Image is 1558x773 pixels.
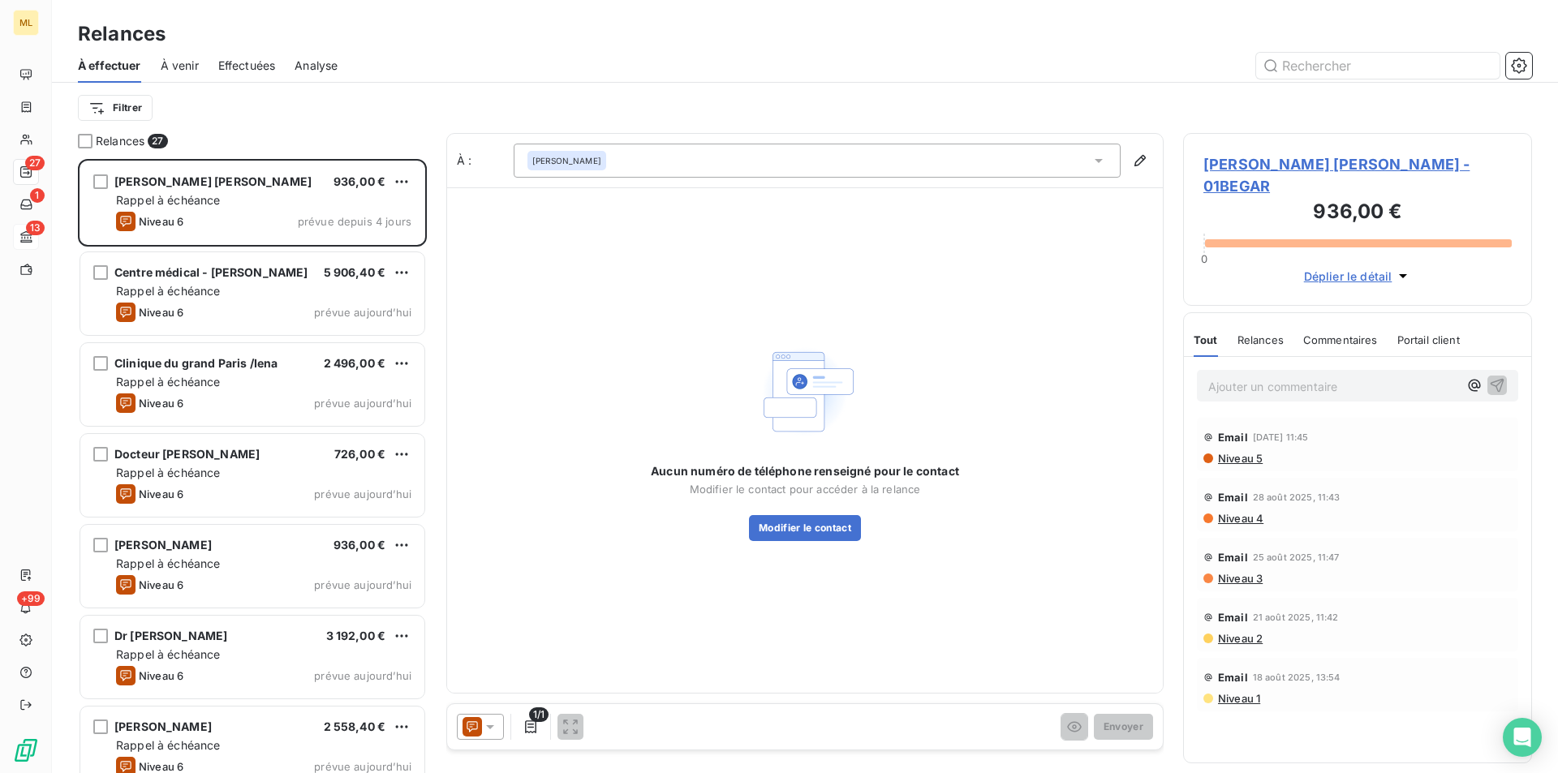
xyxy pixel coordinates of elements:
[1218,611,1248,624] span: Email
[532,155,601,166] span: [PERSON_NAME]
[314,578,411,591] span: prévue aujourd’hui
[116,556,221,570] span: Rappel à échéance
[116,193,221,207] span: Rappel à échéance
[1303,333,1378,346] span: Commentaires
[1094,714,1153,740] button: Envoyer
[114,174,312,188] span: [PERSON_NAME] [PERSON_NAME]
[139,487,183,500] span: Niveau 6
[457,152,514,169] label: À :
[1216,692,1260,705] span: Niveau 1
[1216,632,1263,645] span: Niveau 2
[1253,552,1340,562] span: 25 août 2025, 11:47
[1253,612,1339,622] span: 21 août 2025, 11:42
[651,463,959,479] span: Aucun numéro de téléphone renseigné pour le contact
[26,221,45,235] span: 13
[1397,333,1460,346] span: Portail client
[78,95,153,121] button: Filtrer
[1237,333,1284,346] span: Relances
[1216,572,1263,585] span: Niveau 3
[13,737,39,763] img: Logo LeanPay
[218,58,276,74] span: Effectuées
[1218,431,1248,444] span: Email
[324,719,386,733] span: 2 558,40 €
[1203,153,1512,197] span: [PERSON_NAME] [PERSON_NAME] - 01BEGAR
[30,188,45,203] span: 1
[314,760,411,773] span: prévue aujourd’hui
[1218,491,1248,504] span: Email
[139,215,183,228] span: Niveau 6
[114,629,227,642] span: Dr [PERSON_NAME]
[114,719,212,733] span: [PERSON_NAME]
[1218,671,1248,684] span: Email
[139,306,183,319] span: Niveau 6
[1203,197,1512,230] h3: 936,00 €
[1299,267,1417,286] button: Déplier le détail
[116,738,221,752] span: Rappel à échéance
[529,707,549,722] span: 1/1
[114,538,212,552] span: [PERSON_NAME]
[295,58,338,74] span: Analyse
[314,487,411,500] span: prévue aujourd’hui
[139,760,183,773] span: Niveau 6
[139,578,183,591] span: Niveau 6
[1256,53,1500,79] input: Rechercher
[1218,551,1248,564] span: Email
[116,284,221,298] span: Rappel à échéance
[78,58,141,74] span: À effectuer
[753,340,857,444] img: Empty state
[326,629,386,642] span: 3 192,00 €
[334,174,385,188] span: 936,00 €
[1216,512,1263,525] span: Niveau 4
[116,375,221,389] span: Rappel à échéance
[324,265,386,279] span: 5 906,40 €
[298,215,411,228] span: prévue depuis 4 jours
[17,591,45,606] span: +99
[13,10,39,36] div: ML
[139,397,183,410] span: Niveau 6
[114,447,260,461] span: Docteur [PERSON_NAME]
[114,265,308,279] span: Centre médical - [PERSON_NAME]
[25,156,45,170] span: 27
[1253,492,1341,502] span: 28 août 2025, 11:43
[139,669,183,682] span: Niveau 6
[1253,432,1309,442] span: [DATE] 11:45
[334,447,385,461] span: 726,00 €
[116,466,221,479] span: Rappel à échéance
[1216,452,1263,465] span: Niveau 5
[314,306,411,319] span: prévue aujourd’hui
[148,134,167,148] span: 27
[690,483,921,496] span: Modifier le contact pour accéder à la relance
[1253,672,1341,682] span: 18 août 2025, 13:54
[114,356,278,370] span: Clinique du grand Paris /Iena
[116,647,221,661] span: Rappel à échéance
[96,133,144,149] span: Relances
[1194,333,1218,346] span: Tout
[161,58,199,74] span: À venir
[314,669,411,682] span: prévue aujourd’hui
[314,397,411,410] span: prévue aujourd’hui
[1201,252,1207,265] span: 0
[334,538,385,552] span: 936,00 €
[324,356,386,370] span: 2 496,00 €
[749,515,861,541] button: Modifier le contact
[1304,268,1392,285] span: Déplier le détail
[78,159,427,773] div: grid
[78,19,166,49] h3: Relances
[1503,718,1542,757] div: Open Intercom Messenger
